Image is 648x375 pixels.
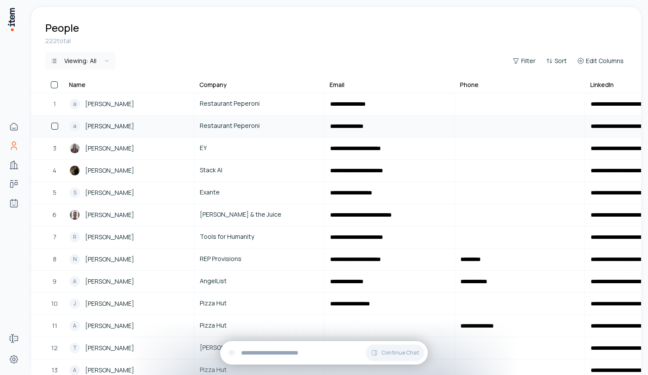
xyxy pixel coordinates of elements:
a: Mariana Valencia[PERSON_NAME] [64,138,193,159]
span: [PERSON_NAME] [85,188,134,198]
span: Stack AI [200,165,318,175]
img: Miguel Martin [69,210,80,220]
span: [PERSON_NAME] [85,299,134,308]
div: Name [69,80,86,89]
button: Edit Columns [574,55,627,67]
a: Pizza Hut [195,293,324,314]
a: A[PERSON_NAME] [64,271,193,292]
span: [PERSON_NAME]'s Pizza [200,343,318,352]
span: [PERSON_NAME] [85,277,134,286]
a: A[PERSON_NAME] [64,315,193,336]
a: Home [5,118,23,135]
div: Email [330,80,344,89]
span: Sort [555,57,567,65]
span: 5 [53,188,56,198]
a: a[PERSON_NAME] [64,116,193,137]
a: Miguel Martin[PERSON_NAME] [64,204,193,225]
h1: People [45,21,79,35]
a: [PERSON_NAME] & the Juice [195,204,324,225]
a: R[PERSON_NAME] [64,227,193,248]
div: a [69,121,80,131]
span: REP Provisions [200,254,318,264]
span: 13 [52,365,58,375]
span: Pizza Hut [200,298,318,308]
a: [PERSON_NAME]'s Pizza [195,338,324,358]
span: 7 [53,232,56,242]
div: a [69,99,80,109]
div: Company [199,80,227,89]
a: Settings [5,351,23,368]
span: [PERSON_NAME] [85,232,134,242]
div: T [69,343,80,353]
span: [PERSON_NAME] [85,343,134,353]
div: A [69,321,80,331]
span: Continue Chat [381,349,419,356]
div: A [69,276,80,287]
span: [PERSON_NAME] [85,99,134,109]
span: [PERSON_NAME] [85,121,134,131]
div: LinkedIn [590,80,614,89]
span: Restaurant Peperoni [200,99,318,108]
span: Pizza Hut [200,365,318,375]
span: Filter [521,57,536,65]
div: Phone [460,80,479,89]
span: 4 [53,166,56,175]
span: 9 [53,277,56,286]
div: Viewing: [64,57,96,65]
a: AngelList [195,271,324,292]
span: Edit Columns [586,57,624,65]
a: N[PERSON_NAME] [64,249,193,270]
div: S [69,187,80,198]
a: a[PERSON_NAME] [64,94,193,114]
span: [PERSON_NAME] [85,166,134,175]
a: Companies [5,156,23,174]
button: Continue Chat [366,345,424,361]
a: Stack AI [195,160,324,181]
a: J[PERSON_NAME] [64,293,193,314]
img: Item Brain Logo [7,7,16,32]
span: [PERSON_NAME] [85,365,134,375]
span: Exante [200,187,318,197]
a: Restaurant Peperoni [195,116,324,137]
span: 1 [53,99,56,109]
a: Bernard Aceituno[PERSON_NAME] [64,160,193,181]
span: [PERSON_NAME] [85,210,134,220]
a: Tools for Humanity [195,227,324,248]
div: R [69,232,80,242]
span: EY [200,143,318,153]
a: Forms [5,330,23,347]
a: Exante [195,182,324,203]
span: AngelList [200,276,318,286]
a: S[PERSON_NAME] [64,182,193,203]
button: Sort [542,55,570,67]
span: [PERSON_NAME] [85,144,134,153]
span: Restaurant Peperoni [200,121,318,131]
span: 3 [53,144,56,153]
a: REP Provisions [195,249,324,270]
div: J [69,298,80,309]
span: [PERSON_NAME] [85,321,134,331]
div: N [69,254,80,265]
a: Deals [5,175,23,193]
span: [PERSON_NAME] [85,254,134,264]
button: Filter [509,55,539,67]
span: 8 [53,254,56,264]
img: Bernard Aceituno [69,165,80,176]
a: Agents [5,194,23,212]
a: Pizza Hut [195,315,324,336]
span: Pizza Hut [200,321,318,330]
span: 10 [51,299,58,308]
span: 6 [53,210,56,220]
span: [PERSON_NAME] & the Juice [200,210,318,219]
a: EY [195,138,324,159]
img: Mariana Valencia [69,143,80,154]
div: Continue Chat [220,341,428,365]
a: T[PERSON_NAME] [64,338,193,358]
div: 222 total [45,37,627,45]
span: 11 [52,321,57,331]
a: Restaurant Peperoni [195,94,324,114]
a: People [5,137,23,154]
span: 12 [51,343,58,353]
span: Tools for Humanity [200,232,318,241]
